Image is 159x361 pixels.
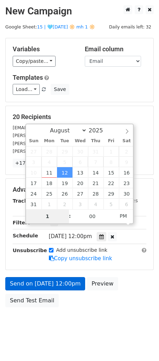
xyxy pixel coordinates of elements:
[56,247,108,254] label: Add unsubscribe link
[88,139,103,143] span: Thu
[13,45,74,53] h5: Variables
[103,178,119,188] span: August 22, 2025
[72,178,88,188] span: August 20, 2025
[51,84,69,95] button: Save
[87,277,118,290] a: Preview
[42,146,57,157] span: July 28, 2025
[49,233,92,239] span: [DATE] 12:00pm
[103,146,119,157] span: August 1, 2025
[88,178,103,188] span: August 21, 2025
[103,188,119,199] span: August 29, 2025
[119,178,134,188] span: August 23, 2025
[42,157,57,167] span: August 4, 2025
[88,167,103,178] span: August 14, 2025
[13,149,128,154] small: [PERSON_NAME][EMAIL_ADDRESS][DOMAIN_NAME]
[57,199,72,209] span: September 2, 2025
[42,139,57,143] span: Mon
[57,188,72,199] span: August 26, 2025
[88,188,103,199] span: August 28, 2025
[42,178,57,188] span: August 18, 2025
[13,113,146,121] h5: 20 Recipients
[119,139,134,143] span: Sat
[107,24,154,29] a: Daily emails left: 32
[103,199,119,209] span: September 5, 2025
[5,5,154,17] h2: New Campaign
[13,133,128,146] small: [PERSON_NAME][EMAIL_ADDRESS][PERSON_NAME][PERSON_NAME][DOMAIN_NAME]
[42,167,57,178] span: August 11, 2025
[119,199,134,209] span: September 6, 2025
[13,56,56,67] a: Copy/paste...
[26,157,42,167] span: August 3, 2025
[5,24,95,29] small: Google Sheet:
[72,157,88,167] span: August 6, 2025
[103,167,119,178] span: August 15, 2025
[72,139,88,143] span: Wed
[103,139,119,143] span: Fri
[119,167,134,178] span: August 16, 2025
[57,178,72,188] span: August 19, 2025
[13,84,40,95] a: Load...
[119,146,134,157] span: August 2, 2025
[72,167,88,178] span: August 13, 2025
[26,139,42,143] span: Sun
[13,248,47,253] strong: Unsubscribe
[37,24,95,29] a: 15 | 🩵[DATE] 🔆 mh 1 🔆
[85,45,146,53] h5: Email column
[69,209,71,223] span: :
[114,209,133,223] span: Click to toggle
[13,74,43,81] a: Templates
[13,198,36,204] strong: Tracking
[57,146,72,157] span: July 29, 2025
[26,167,42,178] span: August 10, 2025
[42,188,57,199] span: August 25, 2025
[72,199,88,209] span: September 3, 2025
[57,157,72,167] span: August 5, 2025
[88,146,103,157] span: July 31, 2025
[13,233,38,238] strong: Schedule
[26,146,42,157] span: July 27, 2025
[5,294,59,307] a: Send Test Email
[107,23,154,31] span: Daily emails left: 32
[13,159,42,168] a: +17 more
[119,157,134,167] span: August 9, 2025
[26,178,42,188] span: August 17, 2025
[13,186,146,193] h5: Advanced
[49,255,112,262] a: Copy unsubscribe link
[57,167,72,178] span: August 12, 2025
[57,139,72,143] span: Tue
[88,157,103,167] span: August 7, 2025
[119,188,134,199] span: August 30, 2025
[72,146,88,157] span: July 30, 2025
[124,327,159,361] iframe: Chat Widget
[110,197,138,204] label: UTM Codes
[13,125,91,130] small: [EMAIL_ADDRESS][DOMAIN_NAME]
[26,199,42,209] span: August 31, 2025
[72,188,88,199] span: August 27, 2025
[88,199,103,209] span: September 4, 2025
[26,188,42,199] span: August 24, 2025
[26,209,69,223] input: Hour
[87,127,112,134] input: Year
[42,199,57,209] span: September 1, 2025
[5,277,85,290] a: Send on [DATE] 12:00pm
[71,209,114,223] input: Minute
[13,220,31,225] strong: Filters
[103,157,119,167] span: August 8, 2025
